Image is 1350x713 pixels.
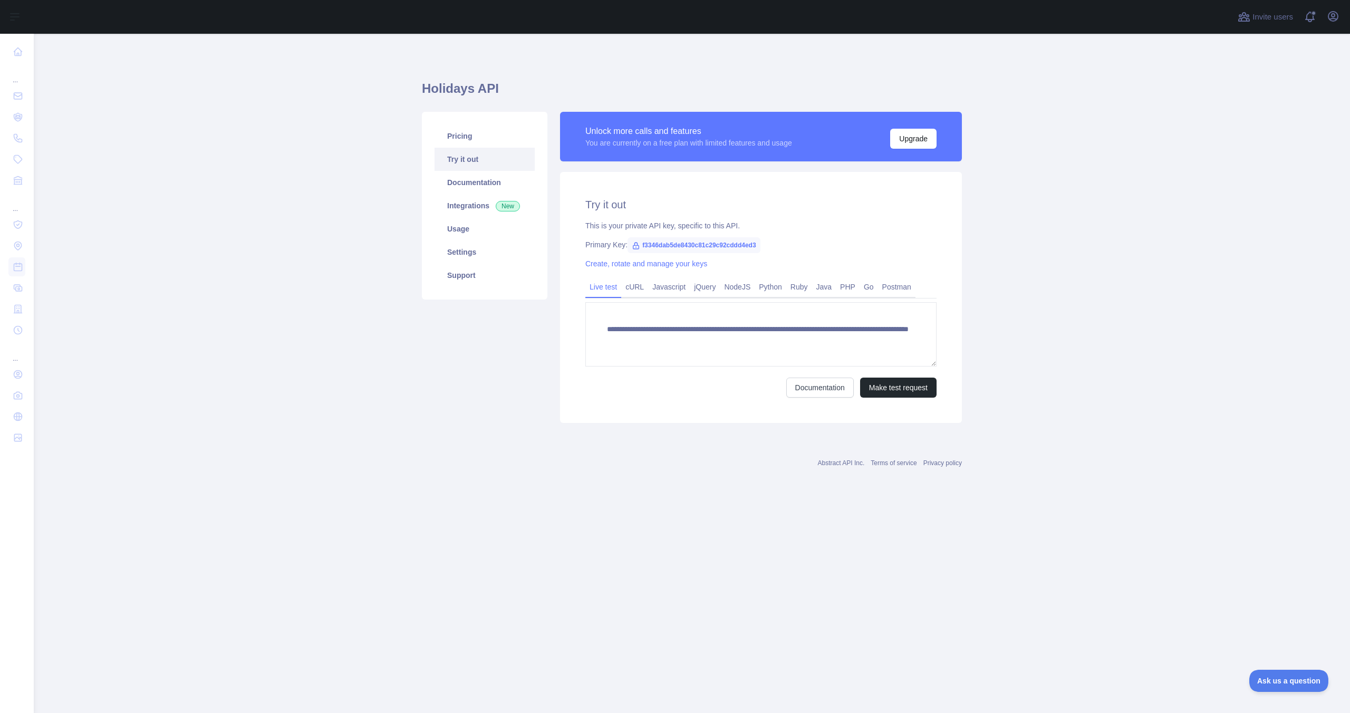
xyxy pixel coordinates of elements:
[8,192,25,213] div: ...
[585,220,937,231] div: This is your private API key, specific to this API.
[836,278,860,295] a: PHP
[923,459,962,467] a: Privacy policy
[890,129,937,149] button: Upgrade
[585,278,621,295] a: Live test
[435,240,535,264] a: Settings
[435,124,535,148] a: Pricing
[422,80,962,105] h1: Holidays API
[585,239,937,250] div: Primary Key:
[496,201,520,211] span: New
[786,278,812,295] a: Ruby
[690,278,720,295] a: jQuery
[8,63,25,84] div: ...
[1252,11,1293,23] span: Invite users
[648,278,690,295] a: Javascript
[878,278,915,295] a: Postman
[1249,670,1329,692] iframe: Toggle Customer Support
[435,171,535,194] a: Documentation
[585,259,707,268] a: Create, rotate and manage your keys
[585,138,792,148] div: You are currently on a free plan with limited features and usage
[628,237,760,253] span: f3346dab5de8430c81c29c92cddd4ed3
[755,278,786,295] a: Python
[435,217,535,240] a: Usage
[8,342,25,363] div: ...
[585,125,792,138] div: Unlock more calls and features
[585,197,937,212] h2: Try it out
[435,194,535,217] a: Integrations New
[871,459,917,467] a: Terms of service
[720,278,755,295] a: NodeJS
[1236,8,1295,25] button: Invite users
[435,148,535,171] a: Try it out
[786,378,854,398] a: Documentation
[435,264,535,287] a: Support
[621,278,648,295] a: cURL
[860,278,878,295] a: Go
[818,459,865,467] a: Abstract API Inc.
[812,278,836,295] a: Java
[860,378,937,398] button: Make test request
